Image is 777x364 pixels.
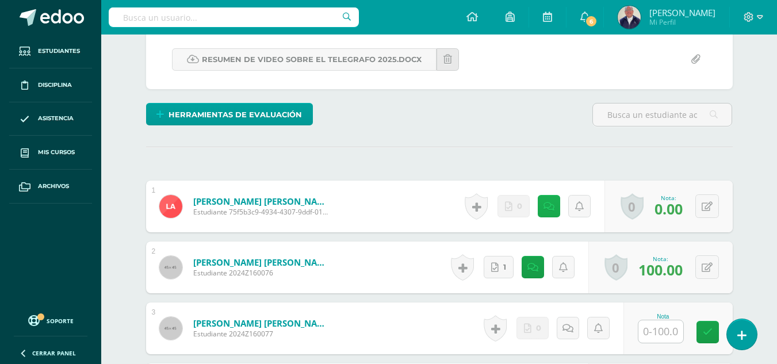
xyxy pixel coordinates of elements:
[32,349,76,357] span: Cerrar panel
[193,329,331,339] span: Estudiante 2024Z160077
[638,313,688,320] div: Nota
[638,260,683,279] span: 100.00
[172,48,437,71] a: RESUMEN DE VIDEO SOBRE EL TELEGRAFO 2025.docx
[159,195,182,218] img: aa2d8599efcdf9ff49385f999c0f4874.png
[159,317,182,340] img: 45x45
[146,103,313,125] a: Herramientas de evaluación
[621,193,644,220] a: 0
[638,320,683,343] input: 0-100.0
[536,317,541,339] span: 0
[9,68,92,102] a: Disciplina
[618,6,641,29] img: 4400bde977c2ef3c8e0f06f5677fdb30.png
[109,7,359,27] input: Busca un usuario...
[9,35,92,68] a: Estudiantes
[638,255,683,263] div: Nota:
[193,196,331,207] a: [PERSON_NAME] [PERSON_NAME]
[484,256,514,278] a: 1
[649,7,715,18] span: [PERSON_NAME]
[38,81,72,90] span: Disciplina
[654,199,683,219] span: 0.00
[517,196,522,217] span: 0
[193,256,331,268] a: [PERSON_NAME] [PERSON_NAME]
[585,15,598,28] span: 6
[193,268,331,278] span: Estudiante 2024Z160076
[47,317,74,325] span: Soporte
[38,47,80,56] span: Estudiantes
[9,102,92,136] a: Asistencia
[38,114,74,123] span: Asistencia
[593,104,732,126] input: Busca un estudiante aquí...
[169,104,302,125] span: Herramientas de evaluación
[14,312,87,328] a: Soporte
[38,182,69,191] span: Archivos
[9,170,92,204] a: Archivos
[604,254,627,281] a: 0
[193,317,331,329] a: [PERSON_NAME] [PERSON_NAME]
[503,256,506,278] span: 1
[649,17,715,27] span: Mi Perfil
[654,194,683,202] div: Nota:
[38,148,75,157] span: Mis cursos
[193,207,331,217] span: Estudiante 75f5b3c9-4934-4307-9ddf-014cff017b13
[159,256,182,279] img: 45x45
[9,136,92,170] a: Mis cursos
